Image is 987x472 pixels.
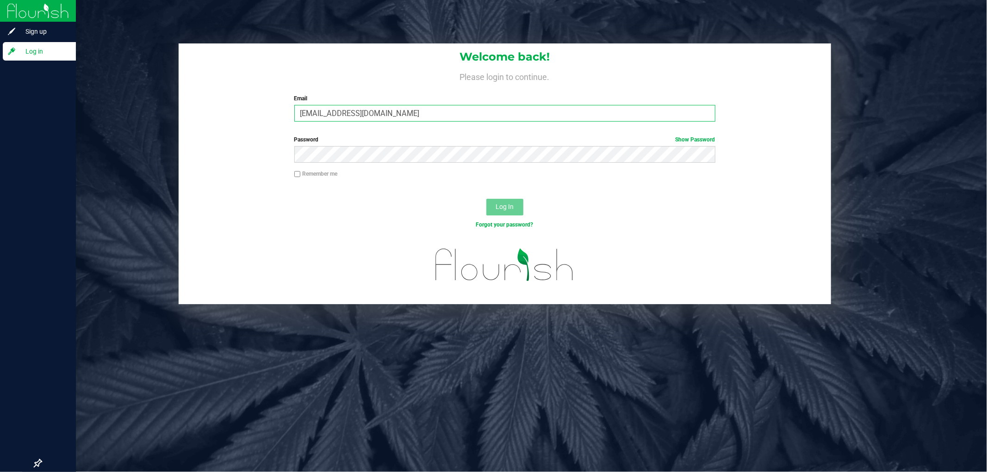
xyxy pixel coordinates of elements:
[676,136,715,143] a: Show Password
[294,171,301,178] input: Remember me
[294,94,715,103] label: Email
[7,27,16,36] inline-svg: Sign up
[294,136,319,143] span: Password
[16,26,72,37] span: Sign up
[294,170,338,178] label: Remember me
[496,203,514,210] span: Log In
[16,46,72,57] span: Log in
[179,51,831,63] h1: Welcome back!
[179,70,831,81] h4: Please login to continue.
[7,47,16,56] inline-svg: Log in
[486,199,523,215] button: Log In
[423,239,586,291] img: flourish_logo.svg
[476,221,534,228] a: Forgot your password?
